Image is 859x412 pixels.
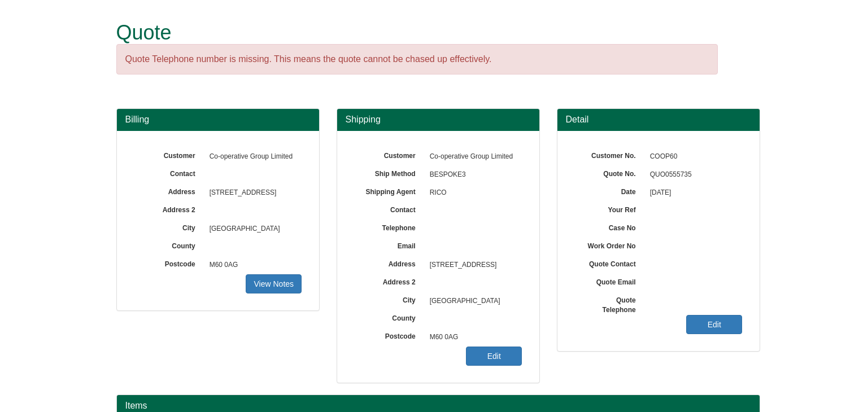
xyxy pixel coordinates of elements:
label: Customer No. [574,148,644,161]
label: County [134,238,204,251]
label: Contact [354,202,424,215]
span: M60 0AG [424,328,522,347]
label: City [134,220,204,233]
span: COOP60 [644,148,743,166]
span: [STREET_ADDRESS] [204,184,302,202]
label: Date [574,184,644,197]
a: View Notes [246,274,302,293]
label: Case No [574,220,644,233]
h3: Shipping [346,115,531,125]
span: [STREET_ADDRESS] [424,256,522,274]
label: Postcode [354,328,424,341]
span: [GEOGRAPHIC_DATA] [204,220,302,238]
label: Quote Telephone [574,292,644,315]
h3: Detail [566,115,751,125]
label: Customer [134,148,204,161]
span: Co-operative Group Limited [204,148,302,166]
label: Quote Email [574,274,644,287]
h1: Quote [116,21,718,44]
span: [GEOGRAPHIC_DATA] [424,292,522,310]
a: Edit [686,315,742,334]
div: Quote Telephone number is missing. This means the quote cannot be chased up effectively. [116,44,718,75]
label: Email [354,238,424,251]
label: Shipping Agent [354,184,424,197]
label: Address 2 [134,202,204,215]
h3: Billing [125,115,311,125]
label: Telephone [354,220,424,233]
label: Contact [134,166,204,179]
label: Address [354,256,424,269]
span: QUO0555735 [644,166,743,184]
label: Postcode [134,256,204,269]
label: Quote No. [574,166,644,179]
span: Co-operative Group Limited [424,148,522,166]
span: M60 0AG [204,256,302,274]
label: Address [134,184,204,197]
label: Work Order No [574,238,644,251]
label: City [354,292,424,305]
h2: Items [125,401,751,411]
label: Customer [354,148,424,161]
label: Quote Contact [574,256,644,269]
span: [DATE] [644,184,743,202]
label: Ship Method [354,166,424,179]
label: County [354,310,424,323]
label: Address 2 [354,274,424,287]
label: Your Ref [574,202,644,215]
span: RICO [424,184,522,202]
a: Edit [466,347,522,366]
span: BESPOKE3 [424,166,522,184]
